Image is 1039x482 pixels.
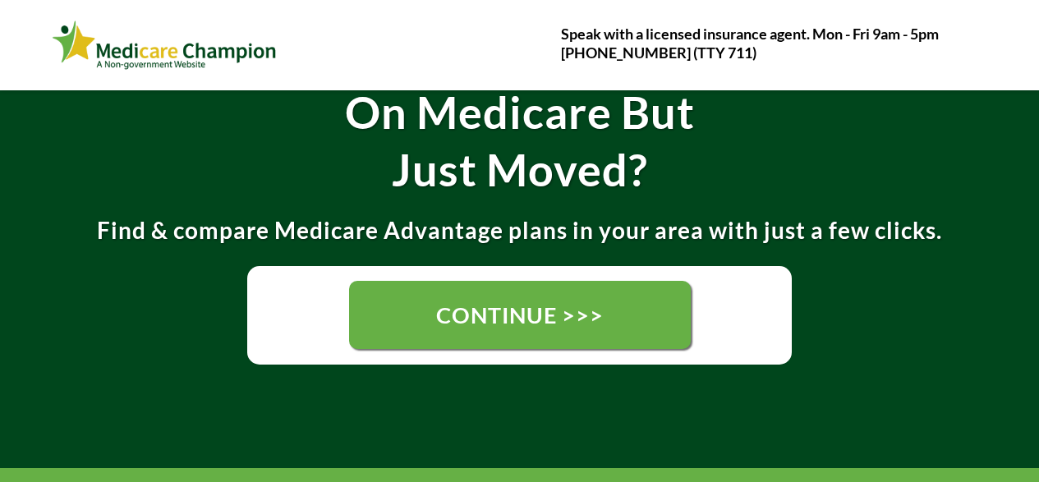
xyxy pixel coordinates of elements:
[349,281,691,349] a: CONTINUE >>>
[52,17,278,73] img: Webinar
[97,216,942,244] strong: Find & compare Medicare Advantage plans in your area with just a few clicks.
[561,25,939,43] strong: Speak with a licensed insurance agent. Mon - Fri 9am - 5pm
[392,143,648,196] strong: Just Moved?
[436,301,604,328] span: CONTINUE >>>
[345,85,695,139] strong: On Medicare But
[561,44,756,62] strong: [PHONE_NUMBER] (TTY 711)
